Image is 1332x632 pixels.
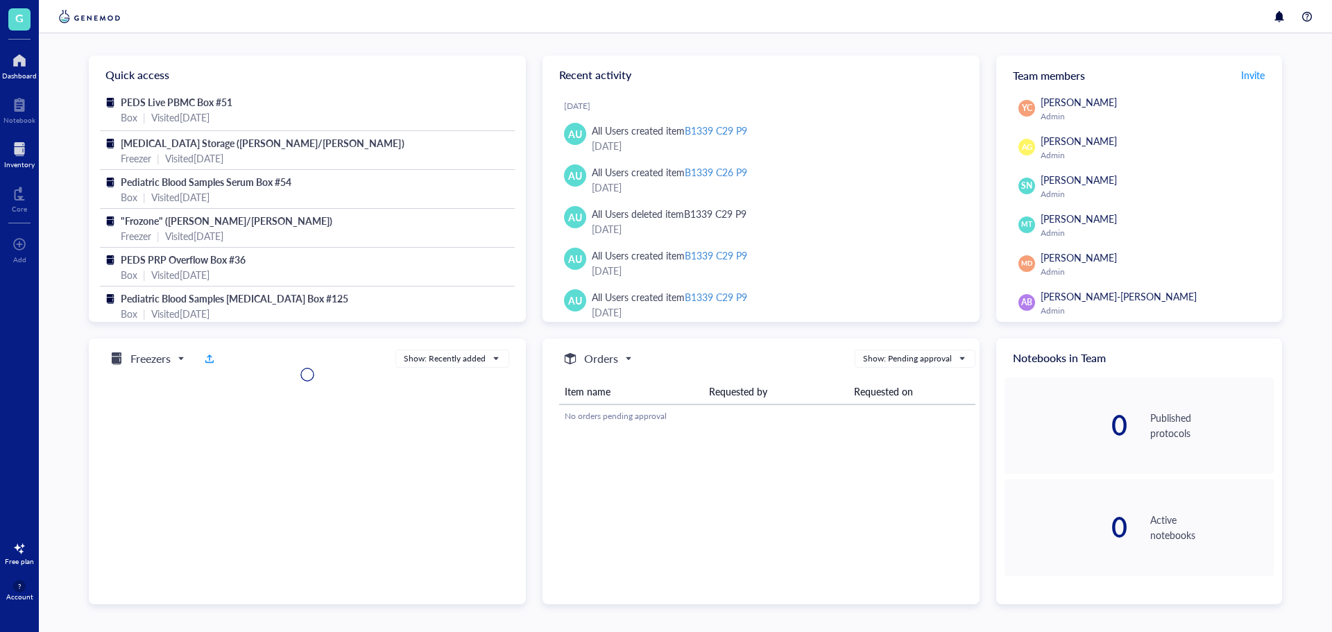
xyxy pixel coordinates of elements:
span: [PERSON_NAME] [1041,134,1117,148]
div: Visited [DATE] [151,306,210,321]
div: Admin [1041,266,1268,277]
div: [DATE] [592,138,957,153]
div: Active notebooks [1150,512,1274,543]
th: Requested by [703,379,848,404]
span: G [15,9,24,26]
a: AUAll Users created itemB1339 C29 P9[DATE] [554,117,968,159]
span: PEDS PRP Overflow Box #36 [121,253,246,266]
span: AU [568,293,582,308]
div: [DATE] [592,180,957,195]
div: All Users deleted item [592,206,746,221]
span: AU [568,168,582,183]
span: [PERSON_NAME] [1041,95,1117,109]
div: [DATE] [592,221,957,237]
a: AUAll Users created itemB1339 C26 P9[DATE] [554,159,968,200]
div: Admin [1041,228,1268,239]
div: Visited [DATE] [151,189,210,205]
a: Inventory [4,138,35,169]
div: Box [121,267,137,282]
a: Core [12,182,27,213]
div: | [143,306,146,321]
div: Visited [DATE] [151,110,210,125]
div: No orders pending approval [565,410,970,422]
span: Invite [1241,68,1265,82]
div: 0 [1005,513,1128,541]
div: Notebook [3,116,35,124]
span: YC [1022,102,1032,114]
span: AU [568,210,582,225]
div: Freezer [121,151,151,166]
span: "Frozone" ([PERSON_NAME]/[PERSON_NAME]) [121,214,332,228]
div: Recent activity [543,55,980,94]
h5: Orders [584,350,618,367]
div: | [143,267,146,282]
div: All Users created item [592,123,747,138]
a: AUAll Users created itemB1339 C29 P9[DATE] [554,242,968,284]
div: B1339 C26 P9 [685,165,747,179]
span: AU [568,251,582,266]
th: Item name [559,379,703,404]
div: Quick access [89,55,526,94]
span: [PERSON_NAME] [1041,250,1117,264]
a: Dashboard [2,49,37,80]
div: [DATE] [592,263,957,278]
div: Visited [DATE] [151,267,210,282]
div: Add [13,255,26,264]
div: Box [121,306,137,321]
div: Visited [DATE] [165,228,223,244]
div: Admin [1041,305,1268,316]
img: genemod-logo [55,8,123,25]
div: | [143,110,146,125]
div: All Users created item [592,289,747,305]
div: Freezer [121,228,151,244]
div: [DATE] [564,101,968,112]
span: AG [1021,142,1032,153]
div: Box [121,110,137,125]
div: Admin [1041,150,1268,161]
div: Box [121,189,137,205]
div: | [143,189,146,205]
div: Notebooks in Team [996,339,1282,377]
div: All Users created item [592,248,747,263]
span: [MEDICAL_DATA] Storage ([PERSON_NAME]/[PERSON_NAME]) [121,136,404,150]
div: Admin [1041,189,1268,200]
div: | [157,151,160,166]
div: Admin [1041,111,1268,122]
span: Pediatric Blood Samples Serum Box #54 [121,175,291,189]
div: Visited [DATE] [165,151,223,166]
span: AB [1021,296,1032,309]
span: SN [1021,180,1032,192]
div: B1339 C29 P9 [685,248,747,262]
span: PEDS Live PBMC Box #51 [121,95,232,109]
div: Published protocols [1150,410,1274,441]
span: ? [18,582,21,590]
div: Dashboard [2,71,37,80]
div: 0 [1005,411,1128,439]
button: Invite [1240,64,1265,86]
div: Account [6,592,33,601]
span: [PERSON_NAME] [1041,212,1117,225]
div: Team members [996,55,1282,94]
span: [PERSON_NAME] [1041,173,1117,187]
a: AUAll Users created itemB1339 C29 P9[DATE] [554,284,968,325]
h5: Freezers [130,350,171,367]
span: MT [1021,219,1032,230]
div: | [157,228,160,244]
div: B1339 C29 P9 [684,207,746,221]
span: AU [568,126,582,142]
a: Notebook [3,94,35,124]
th: Requested on [848,379,975,404]
div: Inventory [4,160,35,169]
div: Show: Recently added [404,352,486,365]
div: B1339 C29 P9 [685,290,747,304]
div: All Users created item [592,164,747,180]
div: B1339 C29 P9 [685,123,747,137]
div: Core [12,205,27,213]
span: MD [1021,259,1032,268]
div: Free plan [5,557,34,565]
span: [PERSON_NAME]-[PERSON_NAME] [1041,289,1197,303]
span: Pediatric Blood Samples [MEDICAL_DATA] Box #125 [121,291,348,305]
div: Show: Pending approval [863,352,952,365]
